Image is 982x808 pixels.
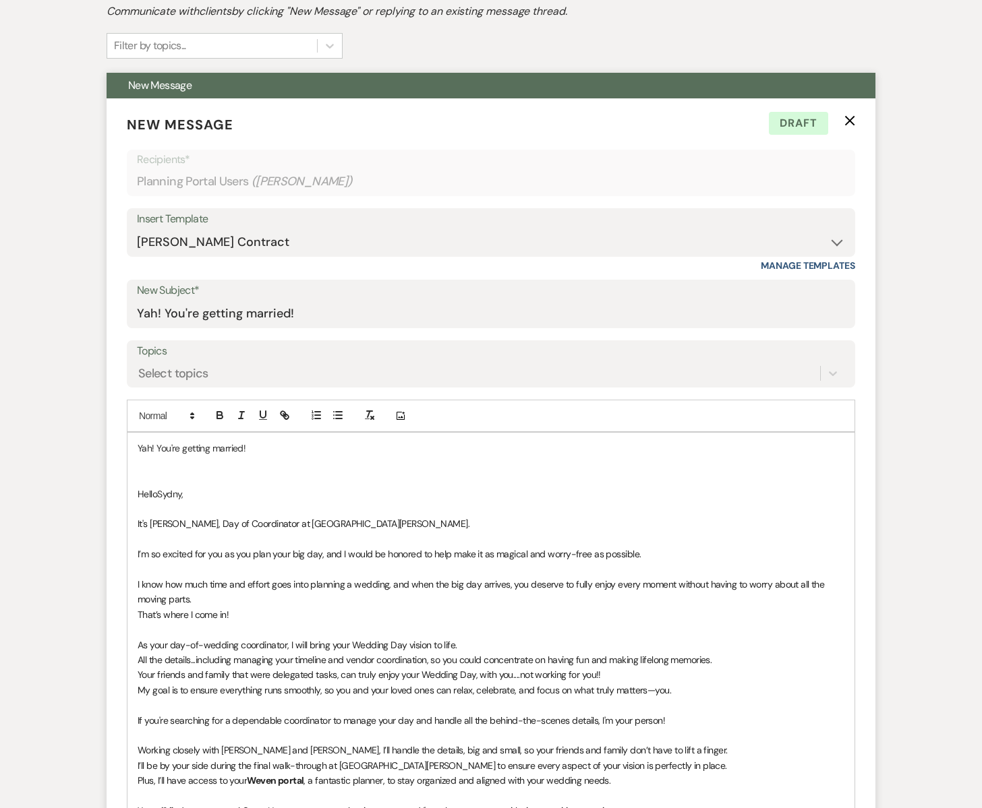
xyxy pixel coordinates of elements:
span: All the details...including managing your timeline and vendor coordination, so you could concentr... [138,654,712,666]
p: Sydny, [138,487,844,501]
span: New Message [127,116,233,133]
span: Hello [138,488,157,500]
span: Your friends and family that were delegated tasks, can truly enjoy your Wedding Day, with you....... [138,669,601,681]
span: , a fantastic planner, to stay organized and aligned with your wedding needs. [304,774,610,786]
p: Yah! You're getting married! [138,441,844,456]
span: My goal is to ensure everything runs smoothly, so you and your loved ones can relax, celebrate, a... [138,684,671,696]
label: Topics [137,342,845,361]
span: I know how much time and effort goes into planning a wedding, and when the big day arrives, you d... [138,578,827,605]
span: Plus, I’ll have access to your [138,774,247,786]
span: New Message [128,78,192,92]
strong: Weven portal [247,774,304,786]
a: Manage Templates [761,259,855,272]
p: Recipients* [137,151,845,168]
label: New Subject* [137,281,845,301]
div: Planning Portal Users [137,168,845,195]
span: Working closely with [PERSON_NAME] and [PERSON_NAME], I’ll handle the details, big and small, so ... [138,744,728,756]
span: Draft [769,112,828,135]
span: If you're searching for a dependable coordinator to manage your day and handle all the behind-the... [138,714,665,726]
span: As your day-of-wedding coordinator, I will bring your Wedding Day vision to life. [138,639,457,651]
h2: Communicate with clients by clicking "New Message" or replying to an existing message thread. [107,3,875,20]
span: I’ll be by your side during the final walk-through at [GEOGRAPHIC_DATA][PERSON_NAME] to ensure ev... [138,759,727,772]
span: I’m so excited for you as you plan your big day, and I would be honored to help make it as magica... [138,548,641,560]
div: Filter by topics... [114,38,186,54]
span: ( [PERSON_NAME] ) [252,173,353,191]
span: That’s where I come in! [138,609,229,621]
div: Insert Template [137,210,845,229]
div: Select topics [138,365,208,383]
span: It's [PERSON_NAME], Day of Coordinator at [GEOGRAPHIC_DATA][PERSON_NAME]. [138,518,469,530]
